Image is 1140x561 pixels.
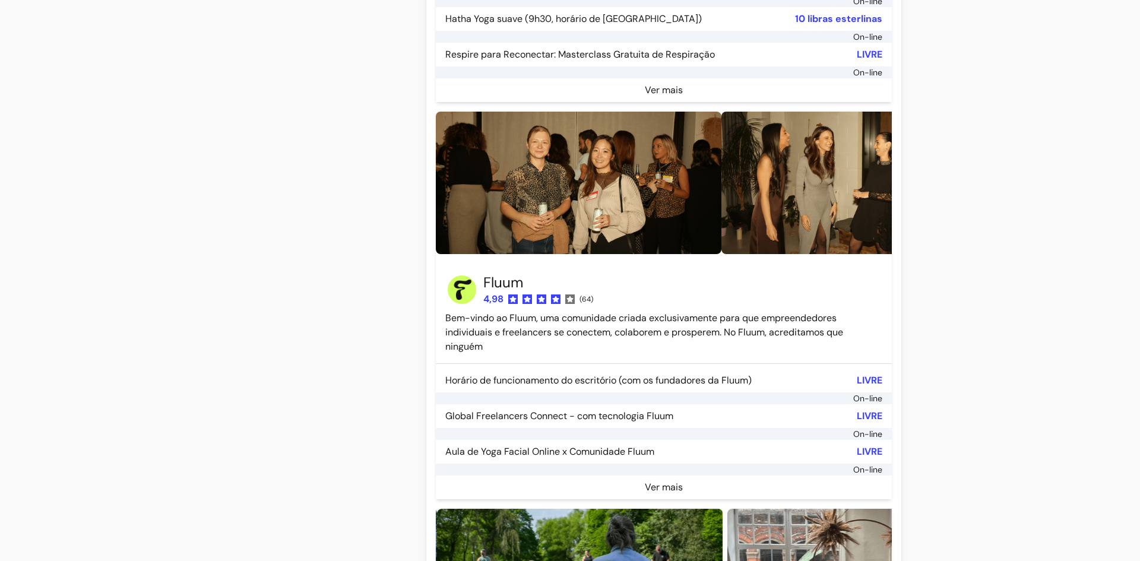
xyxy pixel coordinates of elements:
font: LIVRE [857,445,882,458]
font: Global Freelancers Connect - com tecnologia Fluum [445,410,673,422]
a: Horário de funcionamento do escritório (com os fundadores da Fluum)LIVREOn-line [436,369,892,404]
a: Ver mais [436,78,892,102]
font: Aula de Yoga Facial Online x Comunidade Fluum [445,445,654,458]
a: Imagem do provedorFluum4,98(64)Bem-vindo ao Fluum, uma comunidade criada exclusivamente para que ... [436,264,892,359]
font: On-line [853,67,882,78]
font: Respire para Reconectar: ​​Masterclass Gratuita de Respiração [445,48,715,61]
a: Ver mais [436,476,892,499]
img: https://d22cr2pskkweo8.cloudfront.net/067ecc5e-a255-44f1-bac5-3b283ce54a9c [436,112,721,254]
font: 64 [582,294,591,304]
font: 10 libras esterlinas [795,12,882,25]
font: Bem-vindo ao Fluum, uma comunidade criada exclusivamente para que empreendedores individuais e fr... [445,312,843,353]
a: Global Freelancers Connect - com tecnologia FluumLIVREOn-line [436,404,892,440]
font: ) [591,294,593,304]
font: 4,98 [483,293,503,305]
font: Horário de funcionamento do escritório (com os fundadores da Fluum) [445,374,752,386]
font: On-line [853,429,882,439]
font: On-line [853,31,882,42]
font: Ver mais [645,481,683,493]
font: Ver mais [645,84,683,96]
font: LIVRE [857,374,882,386]
img: Imagem do provedor [448,275,476,304]
a: Aula de Yoga Facial Online x Comunidade FluumLIVREOn-line [436,440,892,476]
img: https://d22cr2pskkweo8.cloudfront.net/7da0f95d-a9ed-4b41-b915-5433de84e032 [721,112,1007,254]
a: Hatha Yoga suave (9h30, horário de [GEOGRAPHIC_DATA])10 libras esterlinasOn-line [436,7,892,43]
a: Respire para Reconectar: ​​Masterclass Gratuita de RespiraçãoLIVREOn-line [436,43,892,78]
font: On-line [853,464,882,475]
font: LIVRE [857,48,882,61]
font: On-line [853,393,882,404]
font: LIVRE [857,410,882,422]
font: ( [579,294,582,304]
font: Hatha Yoga suave (9h30, horário de [GEOGRAPHIC_DATA]) [445,12,702,25]
font: Fluum [483,273,523,291]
